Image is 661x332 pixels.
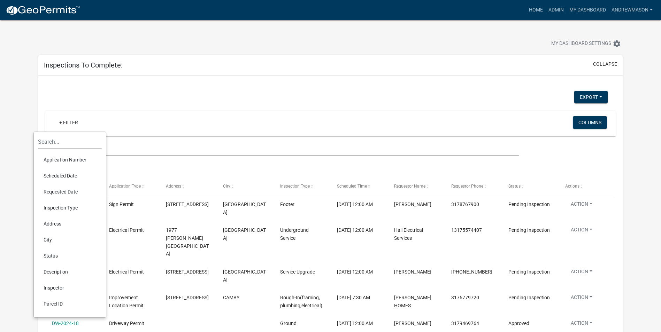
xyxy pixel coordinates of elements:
[330,178,387,195] datatable-header-cell: Scheduled Time
[280,321,297,326] span: Ground
[45,142,519,156] input: Search for inspections
[451,201,479,207] span: 3178767900
[223,201,266,215] span: MOORESVILLE
[508,184,521,189] span: Status
[38,232,102,248] li: City
[280,295,322,308] span: Rough-In(framing, plumbing,electrical)
[109,321,144,326] span: Driveway Permit
[109,201,134,207] span: Sign Permit
[394,321,431,326] span: Angela pennington
[223,184,230,189] span: City
[451,269,492,275] span: 317-339-0757
[565,184,579,189] span: Actions
[394,184,425,189] span: Requestor Name
[451,321,479,326] span: 3179469764
[337,184,367,189] span: Scheduled Time
[166,201,209,207] span: 2723 WESTPOINT BLVD
[166,227,209,256] span: 1977 SHELTON RD
[508,269,550,275] span: Pending Inspection
[501,178,559,195] datatable-header-cell: Status
[394,295,431,308] span: RYAN HOMES
[38,184,102,200] li: Requested Date
[565,294,598,304] button: Action
[102,178,160,195] datatable-header-cell: Application Type
[38,168,102,184] li: Scheduled Date
[280,269,315,275] span: Service Upgrade
[38,152,102,168] li: Application Number
[38,280,102,296] li: Inspector
[38,135,102,149] input: Search...
[508,321,529,326] span: Approved
[166,295,209,300] span: 7001 E BEAN BLOSSOM DR
[166,184,181,189] span: Address
[546,3,567,17] a: Admin
[451,227,482,233] span: 13175574407
[337,269,373,275] span: 02/22/2024, 12:00 AM
[159,178,216,195] datatable-header-cell: Address
[574,91,608,103] button: Export
[38,248,102,264] li: Status
[54,116,84,129] a: + Filter
[38,216,102,232] li: Address
[337,227,373,233] span: 02/09/2024, 12:00 AM
[44,61,123,69] h5: Inspections To Complete:
[280,184,310,189] span: Inspection Type
[609,3,655,17] a: AndrewMason
[52,321,79,326] a: DW-2024-18
[216,178,274,195] datatable-header-cell: City
[551,40,611,48] span: My Dashboard Settings
[166,269,209,275] span: 1095 NORTH SHORE DR
[109,295,144,308] span: Improvement Location Permit
[337,295,370,300] span: 02/26/2024, 7:30 AM
[508,201,550,207] span: Pending Inspection
[508,295,550,300] span: Pending Inspection
[394,201,431,207] span: KARI YOUNG
[559,178,616,195] datatable-header-cell: Actions
[387,178,445,195] datatable-header-cell: Requestor Name
[337,201,373,207] span: 02/12/2024, 12:00 AM
[565,319,598,330] button: Action
[546,37,627,50] button: My Dashboard Settingssettings
[109,227,144,233] span: Electrical Permit
[526,3,546,17] a: Home
[565,200,598,211] button: Action
[38,200,102,216] li: Inspection Type
[337,321,373,326] span: 03/20/2024, 12:00 AM
[451,184,483,189] span: Requestor Phone
[565,226,598,236] button: Action
[567,3,609,17] a: My Dashboard
[394,227,423,241] span: Hall Electrical Services
[38,296,102,312] li: Parcel ID
[394,269,431,275] span: Earl Walker
[109,269,144,275] span: Electrical Permit
[565,268,598,278] button: Action
[109,184,141,189] span: Application Type
[508,227,550,233] span: Pending Inspection
[593,61,617,68] button: collapse
[280,201,294,207] span: Footer
[451,295,479,300] span: 3176779720
[445,178,502,195] datatable-header-cell: Requestor Phone
[613,40,621,48] i: settings
[280,227,309,241] span: Underground Service
[38,264,102,280] li: Description
[223,269,266,283] span: MARTINSVILLE
[274,178,331,195] datatable-header-cell: Inspection Type
[223,227,266,241] span: MARTINSVILLE
[223,295,239,300] span: CAMBY
[573,116,607,129] button: Columns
